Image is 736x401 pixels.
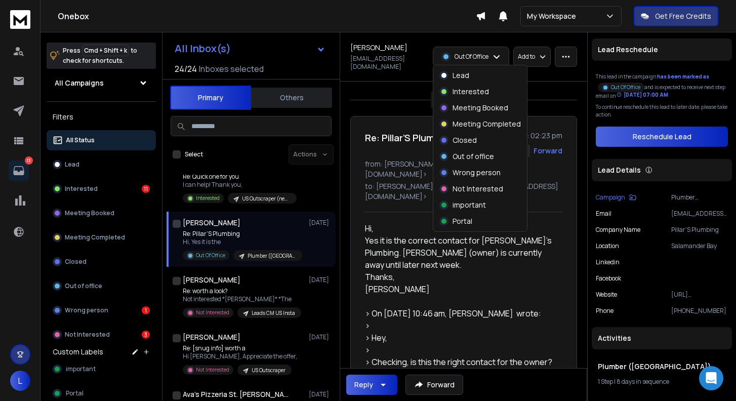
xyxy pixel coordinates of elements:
p: Not Interested [196,309,229,316]
h1: Plumber ([GEOGRAPHIC_DATA]) [598,362,726,372]
p: [DATE] [309,333,332,341]
p: [DATE] [309,276,332,284]
p: Lead Reschedule [598,45,658,55]
p: Lead Details [598,165,641,175]
p: to: [PERSON_NAME] <[PERSON_NAME][EMAIL_ADDRESS][DOMAIN_NAME]> [365,181,562,202]
button: Others [251,87,332,109]
p: Meeting Booked [453,103,508,113]
p: To continue reschedule this lead to later date, please take action. [596,103,728,118]
p: [EMAIL_ADDRESS][DOMAIN_NAME] [671,210,728,218]
h1: Re: Pillar’S Plumbing [365,131,453,145]
p: Out Of Office [455,53,488,61]
span: important [66,365,96,373]
p: Lead [65,161,79,169]
p: Not Interested [196,366,229,374]
img: logo [10,10,30,29]
p: Plumber ([GEOGRAPHIC_DATA]) [671,193,728,202]
h3: Filters [47,110,156,124]
h1: Ava's Pizzeria St. [PERSON_NAME] [183,389,294,399]
p: [DATE] [309,219,332,227]
p: Get Free Credits [655,11,711,21]
label: Select [185,150,203,158]
h1: [PERSON_NAME] [350,43,407,53]
p: facebook [596,274,621,283]
p: [URL][DOMAIN_NAME] [671,291,728,299]
p: Salamander Bay [671,242,728,250]
p: Campaign [596,193,625,202]
h1: All Campaigns [55,78,104,88]
p: Portal [453,216,472,226]
p: I can help! Thank you, [183,181,297,189]
p: Pillar’S Plumbing [671,226,728,234]
p: Meeting Completed [453,119,521,129]
div: Forward [534,146,562,156]
p: Interested [453,87,489,97]
span: 8 days in sequence [617,377,669,386]
p: [DATE] [309,390,332,398]
p: Not interested *[PERSON_NAME]* *The [183,295,301,303]
p: [EMAIL_ADDRESS][DOMAIN_NAME] [350,55,427,71]
p: website [596,291,617,299]
p: Closed [453,135,477,145]
h1: All Inbox(s) [175,44,231,54]
p: linkedin [596,258,620,266]
p: Meeting Completed [65,233,125,242]
span: 24 / 24 [175,63,197,75]
h3: Custom Labels [53,347,103,357]
p: Not Interested [65,331,110,339]
span: L [10,371,30,391]
span: 1 Step [598,377,613,386]
p: Plumber ([GEOGRAPHIC_DATA]) [248,252,296,260]
div: 11 [142,185,150,193]
p: Not Interested [453,184,503,194]
p: location [596,242,619,250]
h3: Inboxes selected [199,63,264,75]
button: Primary [170,86,251,110]
div: This lead in the campaign and is expected to receive next step email on [596,73,728,99]
h1: [PERSON_NAME] [183,218,240,228]
div: [DATE] 07:00 AM [617,91,668,99]
p: [DATE] : 02:23 pm [501,131,562,141]
span: Cmd + Shift + k [83,45,129,56]
div: 3 [142,331,150,339]
div: | [598,378,726,386]
p: Out Of Office [611,84,640,91]
p: Lead [453,70,469,81]
h1: Onebox [58,10,476,22]
p: Out of office [65,282,102,290]
p: Out Of Office [196,252,225,259]
p: Interested [196,194,220,202]
p: Hi [PERSON_NAME], Appreciate the offer, [183,352,297,360]
p: US Outscraper [252,367,285,374]
p: important [453,200,486,210]
p: Phone [596,307,614,315]
p: Re: worth a look? [183,287,301,295]
p: Wrong person [453,168,501,178]
button: Reschedule Lead [596,127,728,147]
p: Interested [65,185,98,193]
p: Company Name [596,226,640,234]
p: [PHONE_NUMBER] [671,307,728,315]
div: 1 [142,306,150,314]
div: Reply [354,380,373,390]
p: My Workspace [527,11,580,21]
div: Open Intercom Messenger [699,366,723,390]
p: from: [PERSON_NAME] <[EMAIL_ADDRESS][DOMAIN_NAME]> [365,159,562,179]
button: Forward [405,375,463,395]
div: Activities [592,327,732,349]
h1: [PERSON_NAME] [183,275,240,285]
p: 13 [25,156,33,165]
p: Re: Quick one for you [183,173,297,181]
p: Email [596,210,611,218]
p: US Outscraper (new approach) [242,195,291,203]
span: has been marked as [657,73,709,80]
p: Re: Pillar’S Plumbing [183,230,302,238]
p: Hi, Yes it is the [183,238,302,246]
p: All Status [66,136,95,144]
p: Out of office [453,151,494,162]
p: Meeting Booked [65,209,114,217]
p: Wrong person [65,306,108,314]
p: Closed [65,258,87,266]
p: Re: [snug info] worth a [183,344,297,352]
h1: [PERSON_NAME] [183,332,240,342]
